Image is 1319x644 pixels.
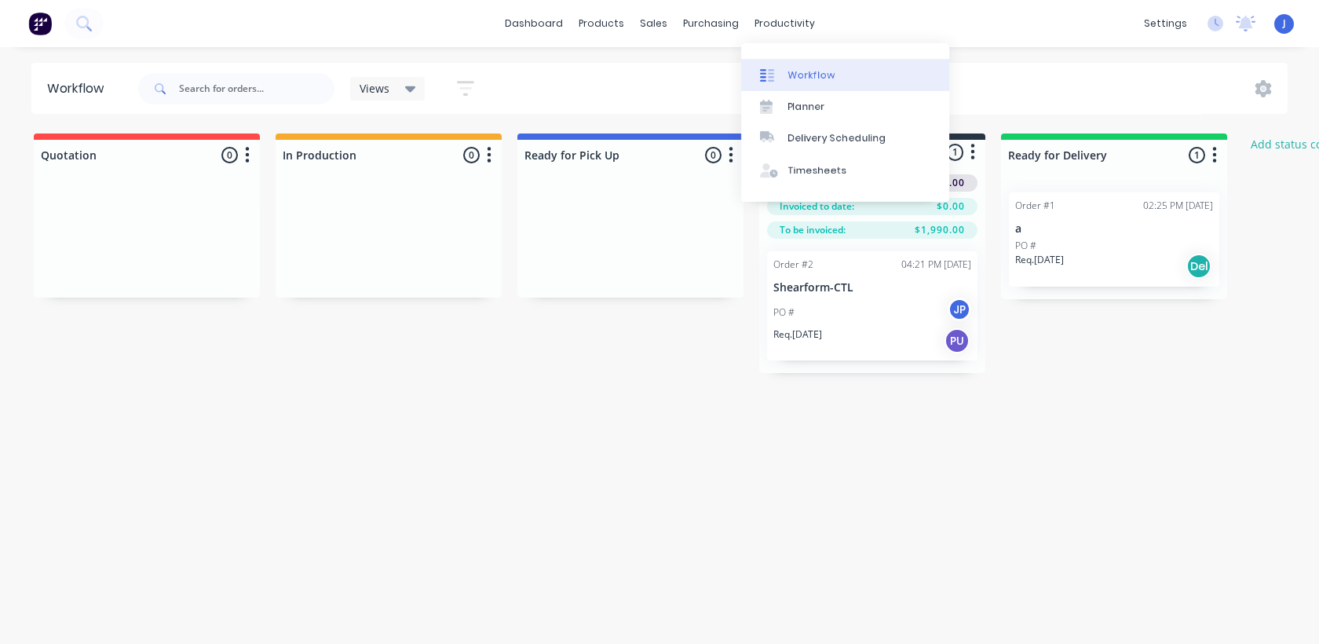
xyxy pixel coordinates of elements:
[675,12,747,35] div: purchasing
[571,12,632,35] div: products
[767,251,977,360] div: Order #204:21 PM [DATE]Shearform-CTLPO #JPReq.[DATE]PU
[937,199,965,214] span: $0.00
[1015,222,1213,236] p: a
[944,328,970,353] div: PU
[179,73,334,104] input: Search for orders...
[1009,192,1219,287] div: Order #102:25 PM [DATE]aPO #Req.[DATE]Del
[948,298,971,321] div: JP
[741,91,949,123] a: Planner
[788,163,847,177] div: Timesheets
[773,306,795,320] p: PO #
[1015,199,1055,213] div: Order #1
[1143,199,1213,213] div: 02:25 PM [DATE]
[773,327,822,342] p: Req. [DATE]
[1136,12,1195,35] div: settings
[788,100,825,114] div: Planner
[747,12,823,35] div: productivity
[741,59,949,90] a: Workflow
[788,131,886,145] div: Delivery Scheduling
[497,12,571,35] a: dashboard
[773,281,971,295] p: Shearform-CTL
[741,123,949,154] a: Delivery Scheduling
[1283,16,1286,31] span: J
[915,223,965,237] span: $1,990.00
[360,80,389,97] span: Views
[1015,253,1064,267] p: Req. [DATE]
[788,68,835,82] div: Workflow
[1015,239,1036,253] p: PO #
[741,155,949,186] a: Timesheets
[47,79,111,98] div: Workflow
[28,12,52,35] img: Factory
[901,258,971,272] div: 04:21 PM [DATE]
[773,258,813,272] div: Order #2
[1186,254,1211,279] div: Del
[632,12,675,35] div: sales
[780,223,846,237] span: To be invoiced:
